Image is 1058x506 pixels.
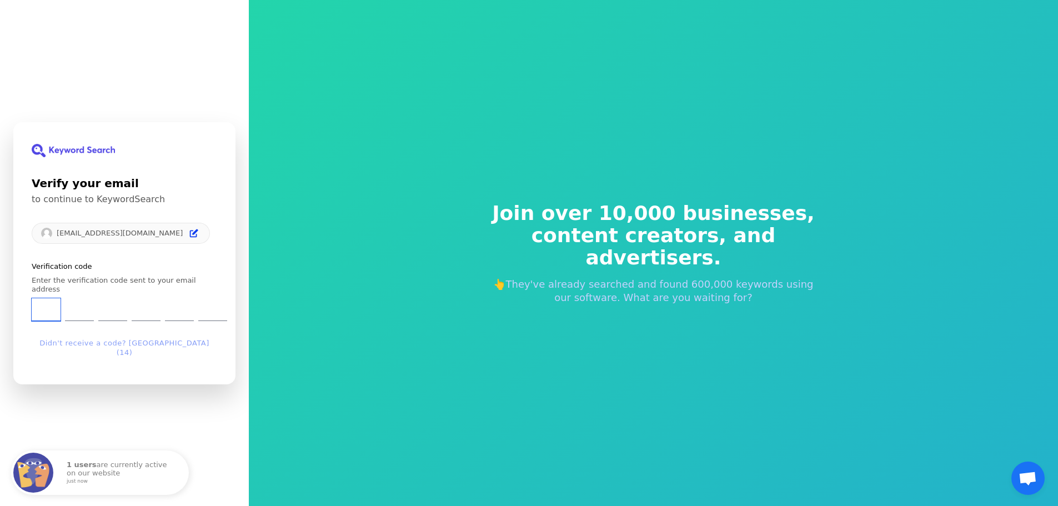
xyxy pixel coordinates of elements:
img: KeywordSearch [32,144,115,157]
input: Digit 6 [198,298,227,321]
input: Digit 3 [98,298,127,321]
p: to continue to KeywordSearch [32,194,217,205]
img: Fomo [13,453,53,493]
p: Enter the verification code sent to your email address [32,275,217,294]
small: just now [67,479,174,484]
span: Join over 10,000 businesses, [485,202,823,224]
input: Digit 4 [132,298,161,321]
p: Verification code [32,262,217,272]
strong: 1 users [67,460,97,469]
h1: Verify your email [32,175,217,192]
input: Enter verification code. Digit 1 [32,298,61,321]
input: Digit 2 [65,298,94,321]
span: content creators, and advertisers. [485,224,823,269]
button: Edit [187,227,200,240]
p: 👆They've already searched and found 600,000 keywords using our software. What are you waiting for? [485,278,823,304]
p: are currently active on our website [67,461,178,484]
a: Open chat [1011,462,1045,495]
input: Digit 5 [165,298,194,321]
p: [EMAIL_ADDRESS][DOMAIN_NAME] [57,228,183,237]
